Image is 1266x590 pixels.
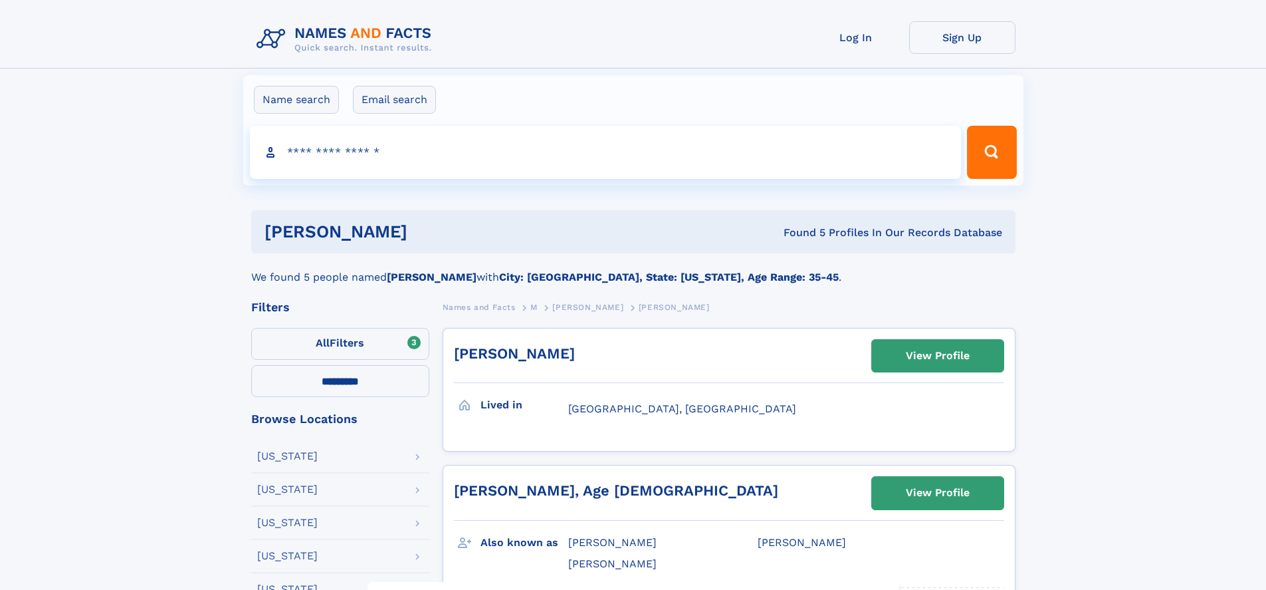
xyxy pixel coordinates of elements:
div: [US_STATE] [257,517,318,528]
input: search input [250,126,962,179]
span: [PERSON_NAME] [568,557,657,570]
a: Sign Up [909,21,1015,54]
a: View Profile [872,477,1003,509]
div: Filters [251,301,429,313]
span: [PERSON_NAME] [552,303,623,312]
div: [US_STATE] [257,551,318,561]
b: [PERSON_NAME] [387,271,476,283]
label: Name search [254,86,339,114]
label: Filters [251,328,429,360]
div: [US_STATE] [257,451,318,462]
img: Logo Names and Facts [251,21,443,57]
span: [GEOGRAPHIC_DATA], [GEOGRAPHIC_DATA] [568,402,796,415]
b: City: [GEOGRAPHIC_DATA], State: [US_STATE], Age Range: 35-45 [499,271,839,283]
h3: Also known as [480,531,568,554]
a: View Profile [872,340,1003,372]
div: View Profile [906,341,970,371]
span: [PERSON_NAME] [639,303,710,312]
label: Email search [353,86,436,114]
div: Found 5 Profiles In Our Records Database [595,225,1002,240]
div: Browse Locations [251,413,429,425]
a: Log In [803,21,909,54]
a: [PERSON_NAME] [552,299,623,315]
span: All [316,337,330,349]
a: Names and Facts [443,299,516,315]
a: [PERSON_NAME], Age [DEMOGRAPHIC_DATA] [454,482,778,499]
span: [PERSON_NAME] [758,536,846,549]
a: M [530,299,538,315]
span: M [530,303,538,312]
a: [PERSON_NAME] [454,345,575,362]
button: Search Button [967,126,1016,179]
h1: [PERSON_NAME] [264,223,595,240]
span: [PERSON_NAME] [568,536,657,549]
div: We found 5 people named with . [251,253,1015,285]
div: View Profile [906,478,970,508]
h3: Lived in [480,394,568,416]
div: [US_STATE] [257,484,318,495]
